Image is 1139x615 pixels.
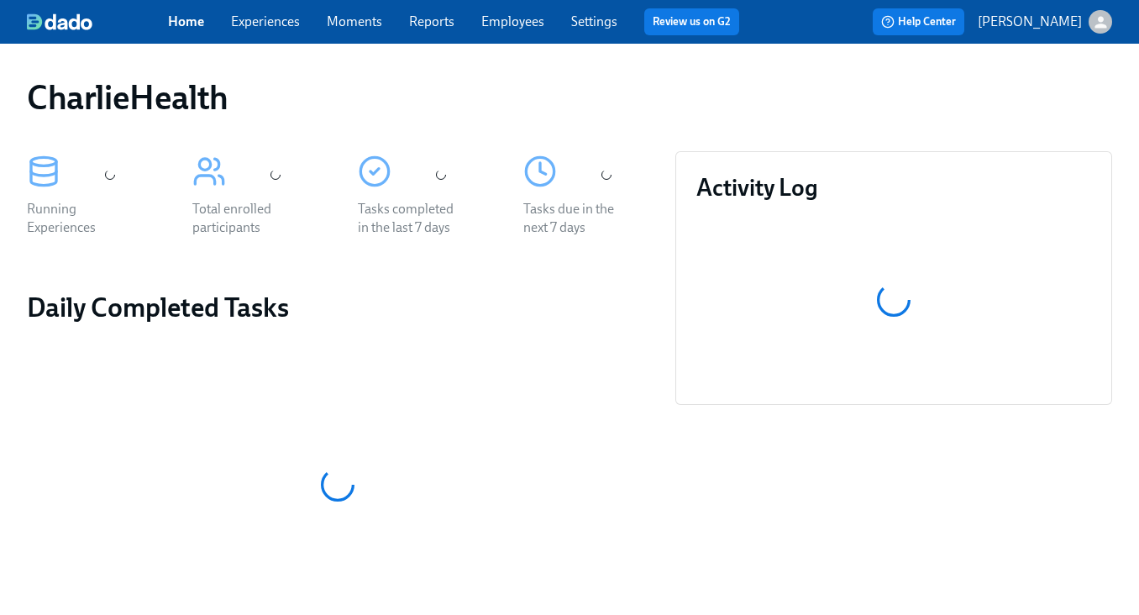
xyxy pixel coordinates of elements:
a: Home [168,13,204,29]
p: [PERSON_NAME] [978,13,1082,31]
h2: Daily Completed Tasks [27,291,648,324]
span: Help Center [881,13,956,30]
a: Employees [481,13,544,29]
a: Experiences [231,13,300,29]
h1: CharlieHealth [27,77,228,118]
div: Tasks due in the next 7 days [523,200,631,237]
div: Tasks completed in the last 7 days [358,200,465,237]
img: dado [27,13,92,30]
a: Moments [327,13,382,29]
div: Running Experiences [27,200,134,237]
button: [PERSON_NAME] [978,10,1112,34]
a: dado [27,13,168,30]
a: Review us on G2 [653,13,731,30]
button: Review us on G2 [644,8,739,35]
h3: Activity Log [696,172,1091,202]
button: Help Center [873,8,964,35]
div: Total enrolled participants [192,200,300,237]
a: Settings [571,13,617,29]
a: Reports [409,13,454,29]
